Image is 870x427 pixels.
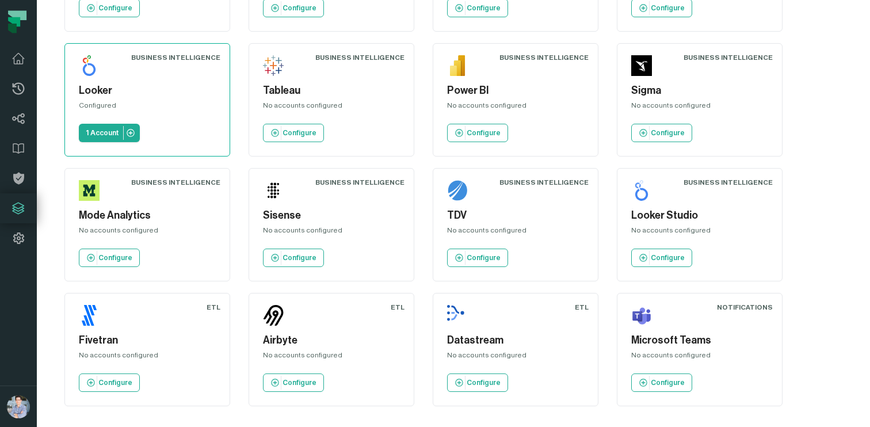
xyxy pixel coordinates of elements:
h5: Airbyte [263,333,400,348]
div: No accounts configured [79,226,216,239]
div: No accounts configured [447,101,584,115]
a: Configure [79,373,140,392]
img: Power BI [447,55,468,76]
div: No accounts configured [631,101,768,115]
img: Airbyte [263,305,284,326]
div: No accounts configured [447,350,584,364]
p: Configure [651,3,685,13]
a: Configure [263,249,324,267]
a: Configure [447,373,508,392]
p: Configure [467,3,501,13]
img: Looker Studio [631,180,652,201]
a: Configure [447,249,508,267]
p: Configure [283,3,316,13]
a: Configure [631,373,692,392]
p: Configure [98,253,132,262]
h5: Looker [79,83,216,98]
img: avatar of Alon Nafta [7,395,30,418]
div: No accounts configured [447,226,584,239]
div: No accounts configured [631,350,768,364]
p: Configure [651,128,685,138]
p: Configure [467,378,501,387]
p: Configure [467,253,501,262]
div: ETL [391,303,405,312]
div: Business Intelligence [499,53,589,62]
div: Business Intelligence [684,178,773,187]
h5: Power BI [447,83,584,98]
div: No accounts configured [631,226,768,239]
h5: Sigma [631,83,768,98]
p: Configure [467,128,501,138]
a: Configure [447,124,508,142]
p: Configure [651,253,685,262]
div: No accounts configured [79,350,216,364]
img: Microsoft Teams [631,305,652,326]
div: Configured [79,101,216,115]
p: Configure [283,253,316,262]
h5: Mode Analytics [79,208,216,223]
p: Configure [98,378,132,387]
img: Datastream [447,305,468,326]
h5: Sisense [263,208,400,223]
div: ETL [575,303,589,312]
img: Sisense [263,180,284,201]
img: Sigma [631,55,652,76]
div: No accounts configured [263,226,400,239]
a: Configure [263,373,324,392]
img: TDV [447,180,468,201]
a: Configure [263,124,324,142]
div: No accounts configured [263,101,400,115]
div: Business Intelligence [315,178,405,187]
img: Fivetran [79,305,100,326]
a: Configure [631,124,692,142]
p: Configure [98,3,132,13]
div: Business Intelligence [499,178,589,187]
h5: Microsoft Teams [631,333,768,348]
a: Configure [79,249,140,267]
img: Mode Analytics [79,180,100,201]
div: Notifications [717,303,773,312]
div: Business Intelligence [131,53,220,62]
h5: Fivetran [79,333,216,348]
h5: Looker Studio [631,208,768,223]
p: Configure [651,378,685,387]
div: Business Intelligence [131,178,220,187]
div: Business Intelligence [684,53,773,62]
p: Configure [283,378,316,387]
h5: TDV [447,208,584,223]
img: Tableau [263,55,284,76]
p: Configure [283,128,316,138]
h5: Datastream [447,333,584,348]
img: Looker [79,55,100,76]
a: 1 Account [79,124,140,142]
p: 1 Account [86,128,119,138]
div: No accounts configured [263,350,400,364]
a: Configure [631,249,692,267]
h5: Tableau [263,83,400,98]
div: ETL [207,303,220,312]
div: Business Intelligence [315,53,405,62]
